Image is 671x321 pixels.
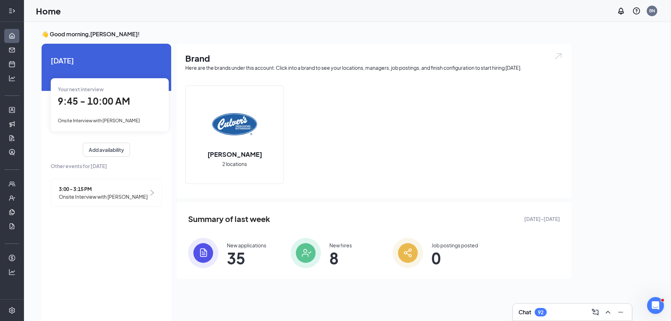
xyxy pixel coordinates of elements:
iframe: Intercom live chat [647,297,664,314]
h1: Home [36,5,61,17]
span: 35 [227,252,266,264]
img: icon [188,238,218,268]
h2: [PERSON_NAME] [200,150,269,159]
svg: QuestionInfo [632,7,641,15]
img: icon [393,238,423,268]
div: Job postings posted [431,242,478,249]
button: ChevronUp [602,307,614,318]
img: Culver's [212,102,257,147]
div: New applications [227,242,266,249]
button: Add availability [83,143,130,157]
span: 8 [329,252,352,264]
span: 9:45 - 10:00 AM [58,95,130,107]
div: 92 [538,309,543,315]
svg: Notifications [617,7,625,15]
h3: Chat [518,308,531,316]
svg: Settings [8,307,15,314]
span: 2 locations [222,160,247,168]
div: New hires [329,242,352,249]
svg: Expand [8,7,15,14]
img: icon [291,238,321,268]
button: ComposeMessage [590,307,601,318]
h3: 👋 Good morning, [PERSON_NAME] ! [42,30,571,38]
span: Onsite Interview with [PERSON_NAME] [59,193,148,200]
div: BN [649,8,655,14]
svg: ComposeMessage [591,308,599,316]
svg: ChevronUp [604,308,612,316]
svg: Minimize [616,308,625,316]
span: Other events for [DATE] [51,162,162,170]
span: Summary of last week [188,213,270,225]
span: [DATE] [51,55,162,66]
span: Your next interview [58,86,104,92]
span: 3:00 - 3:15 PM [59,185,148,193]
span: [DATE] - [DATE] [524,215,560,223]
span: Onsite Interview with [PERSON_NAME] [58,118,140,123]
svg: Analysis [8,75,15,82]
button: Minimize [615,307,626,318]
span: 0 [431,252,478,264]
div: Here are the brands under this account. Click into a brand to see your locations, managers, job p... [185,64,563,71]
img: open.6027fd2a22e1237b5b06.svg [554,52,563,60]
h1: Brand [185,52,563,64]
